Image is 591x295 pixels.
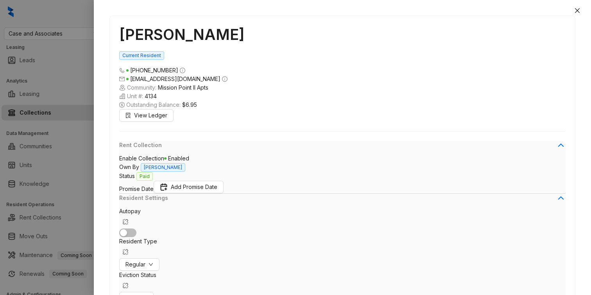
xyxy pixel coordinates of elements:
span: Community: [119,83,566,92]
span: Current Resident [119,51,164,60]
span: info-circle [180,68,185,73]
button: View Ledger [119,109,174,122]
span: Status [119,173,135,179]
span: down [149,262,153,267]
span: Rent Collection [119,141,556,149]
span: file-search [125,113,131,118]
button: Promise DateAdd Promise Date [154,181,224,193]
div: Eviction Status [119,271,566,292]
div: Rent Collection [119,141,566,154]
span: 4134 [145,92,157,101]
span: Mission Point II Apts [158,83,208,92]
img: building-icon [119,85,125,91]
h1: [PERSON_NAME] [119,25,566,43]
span: dollar [119,102,125,108]
span: Regular [125,260,145,269]
button: Close [573,6,582,15]
span: Enable Collection [119,155,164,162]
span: Promise Date [119,185,154,192]
button: Regulardown [119,258,159,271]
span: Resident Settings [119,194,556,202]
span: [PHONE_NUMBER] [130,67,178,74]
div: Resident Type [119,237,566,258]
div: Autopay [119,207,566,228]
img: building-icon [119,93,125,99]
span: [PERSON_NAME] [141,163,185,172]
span: Unit #: [119,92,566,101]
span: close [574,7,580,14]
span: Outstanding Balance: [119,101,566,109]
img: Promise Date [160,183,168,191]
span: Add Promise Date [171,183,217,191]
span: Own By [119,164,139,170]
span: $6.95 [182,101,197,109]
span: Enabled [164,155,189,162]
span: phone [119,68,125,73]
span: [EMAIL_ADDRESS][DOMAIN_NAME] [130,76,220,82]
span: mail [119,76,125,82]
div: Resident Settings [119,194,566,207]
span: View Ledger [134,111,167,120]
span: info-circle [222,76,227,82]
span: Paid [136,172,153,181]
